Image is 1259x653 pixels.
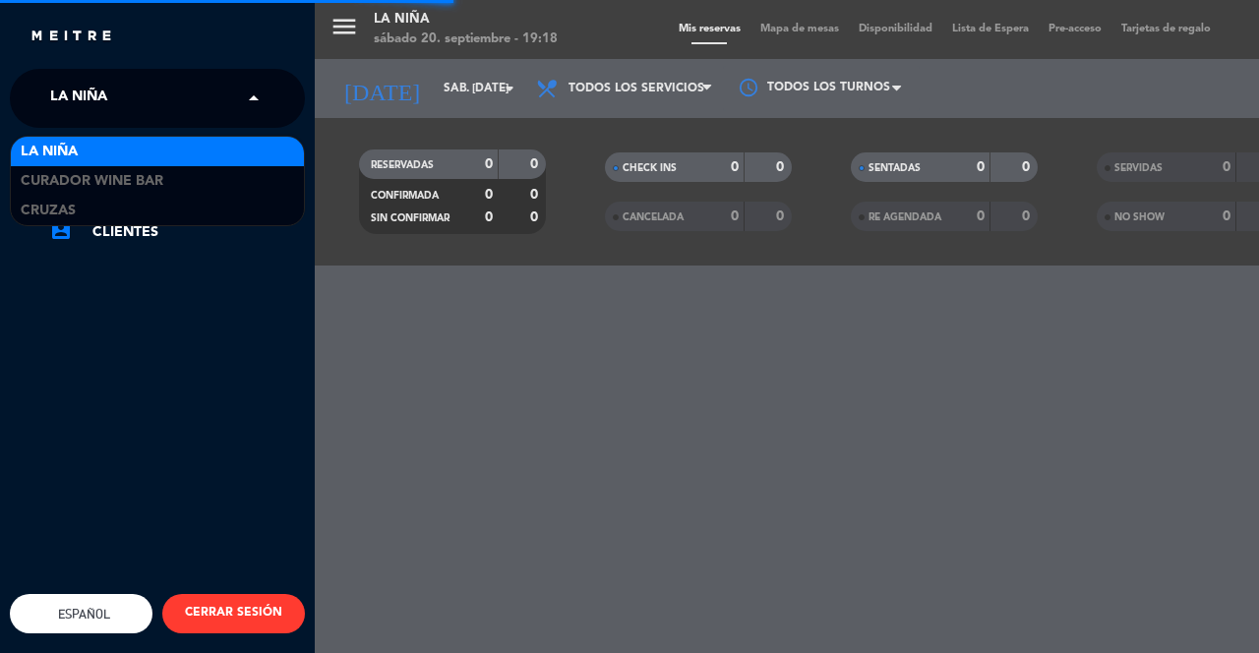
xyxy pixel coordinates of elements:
button: CERRAR SESIÓN [162,594,305,633]
span: La Niña [21,141,78,163]
img: MEITRE [30,30,113,44]
span: La Niña [50,78,107,119]
span: Curador Wine Bar [21,170,163,193]
span: Cruzas [21,200,76,222]
i: account_box [49,218,73,242]
a: account_boxClientes [49,220,305,244]
span: Español [53,607,110,622]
